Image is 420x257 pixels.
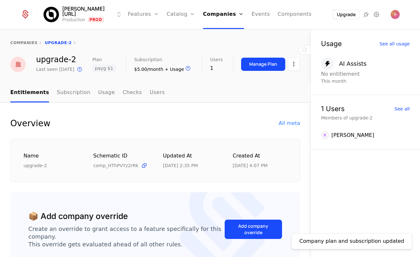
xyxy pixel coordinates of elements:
[379,42,410,46] div: See all usage
[391,10,400,19] img: Ryan
[134,57,162,62] span: Subscription
[249,61,277,67] div: Manage Plan
[321,71,360,77] span: No entitlement
[45,6,123,23] button: Select environment
[321,40,342,47] div: Usage
[233,162,268,169] div: 9/27/25, 4:07 PM
[288,58,300,71] button: Select action
[321,57,366,70] button: AI Assists
[92,64,116,72] span: payg $1
[28,225,225,248] div: Create an override to grant access to a feature specifically for this company. This override gets...
[150,83,165,102] a: Users
[241,58,285,71] button: Manage Plan
[210,57,223,62] span: Users
[321,131,329,139] div: R
[10,83,165,102] ul: Choose Sub Page
[134,64,192,72] div: $5.00/month
[333,10,359,19] button: Upgrade
[331,131,374,139] div: [PERSON_NAME]
[165,67,184,72] span: + Usage
[122,83,142,102] a: Checks
[321,78,410,84] div: This month
[225,220,282,239] button: Add company override
[10,83,300,102] nav: Main
[62,6,109,16] span: [PERSON_NAME][URL]
[233,223,274,236] div: Add company override
[10,118,50,128] div: Overview
[373,11,380,18] a: Settings
[24,162,78,169] div: upgrade-2
[62,16,85,23] div: Production
[362,11,370,18] a: Integrations
[391,10,400,19] button: Open user button
[36,56,83,63] div: upgrade-2
[92,57,102,62] span: Plan
[299,237,404,245] div: Company plan and subscription updated
[57,83,90,102] a: Subscription
[279,119,300,127] div: All meta
[210,64,223,72] div: 1
[98,83,115,102] a: Usage
[93,152,147,160] div: Schematic ID
[10,57,26,72] img: red.png
[10,83,49,102] a: Entitlements
[163,152,217,160] div: Updated at
[44,7,59,22] img: Billy.ai
[233,152,287,160] div: Created at
[395,107,410,111] div: See all
[10,41,38,45] a: companies
[24,152,78,160] div: Name
[93,162,138,169] span: comp_HThPVYz2rRk
[339,59,366,68] div: AI Assists
[321,105,345,112] div: 1 Users
[321,115,410,121] div: Members of upgrade-2
[28,210,128,223] div: 📦 Add company override
[36,66,74,72] div: Last seen [DATE]
[163,162,198,169] div: 9/28/25, 2:35 PM
[88,17,104,22] span: Prod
